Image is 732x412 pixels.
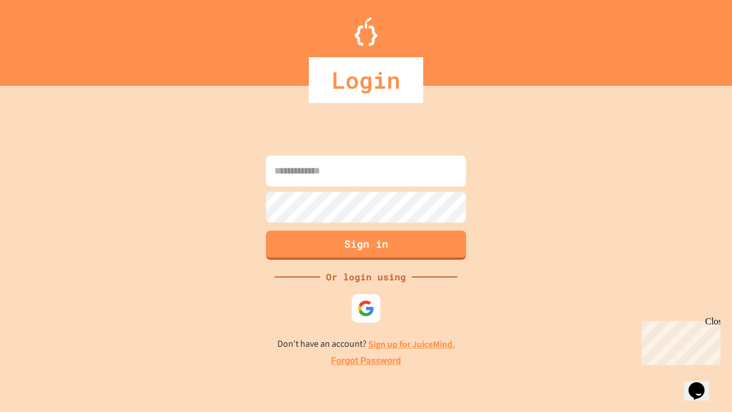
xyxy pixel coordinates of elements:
div: Chat with us now!Close [5,5,79,73]
div: Login [309,57,423,103]
button: Sign in [266,231,466,260]
img: Logo.svg [355,17,377,46]
p: Don't have an account? [277,337,455,351]
a: Sign up for JuiceMind. [368,338,455,350]
iframe: chat widget [637,316,721,365]
img: google-icon.svg [357,300,375,317]
div: Or login using [320,270,412,284]
a: Forgot Password [331,354,401,368]
iframe: chat widget [684,366,721,401]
